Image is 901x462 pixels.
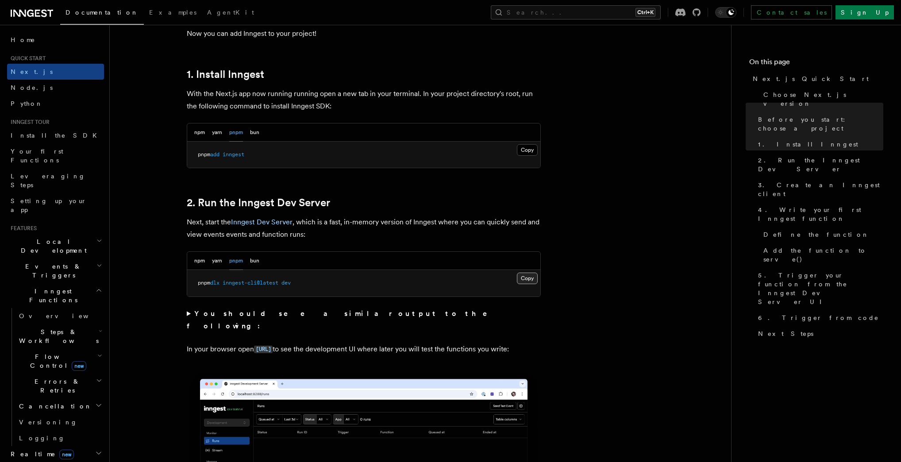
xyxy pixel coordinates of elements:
span: Realtime [7,450,74,458]
a: Home [7,32,104,48]
a: Logging [15,430,104,446]
span: Python [11,100,43,107]
span: 4. Write your first Inngest function [758,205,883,223]
span: new [59,450,74,459]
span: Versioning [19,419,77,426]
button: bun [250,123,259,142]
button: pnpm [229,123,243,142]
a: Next Steps [755,326,883,342]
span: Next.js [11,68,53,75]
a: Define the function [760,227,883,243]
a: 6. Trigger from code [755,310,883,326]
span: Steps & Workflows [15,327,99,345]
p: Now you can add Inngest to your project! [187,27,541,40]
span: Documentation [65,9,139,16]
a: 2. Run the Inngest Dev Server [187,196,330,209]
a: AgentKit [202,3,259,24]
span: Quick start [7,55,46,62]
a: 1. Install Inngest [187,68,264,81]
span: Cancellation [15,402,92,411]
strong: You should see a similar output to the following: [187,309,500,330]
span: Your first Functions [11,148,63,164]
p: In your browser open to see the development UI where later you will test the functions you write: [187,343,541,356]
span: pnpm [198,151,210,158]
a: Inngest Dev Server [231,218,293,226]
a: Examples [144,3,202,24]
summary: You should see a similar output to the following: [187,308,541,332]
button: npm [194,123,205,142]
kbd: Ctrl+K [635,8,655,17]
a: Leveraging Steps [7,168,104,193]
a: Add the function to serve() [760,243,883,267]
a: Next.js Quick Start [749,71,883,87]
a: [URL] [254,345,273,353]
button: yarn [212,252,222,270]
span: 2. Run the Inngest Dev Server [758,156,883,173]
a: Node.js [7,80,104,96]
span: Next.js Quick Start [753,74,869,83]
button: Copy [517,273,538,284]
span: Features [7,225,37,232]
a: Versioning [15,414,104,430]
span: Next Steps [758,329,813,338]
a: 5. Trigger your function from the Inngest Dev Server UI [755,267,883,310]
span: Install the SDK [11,132,102,139]
span: Choose Next.js version [763,90,883,108]
button: Inngest Functions [7,283,104,308]
span: Local Development [7,237,96,255]
span: Events & Triggers [7,262,96,280]
span: 6. Trigger from code [758,313,879,322]
span: Logging [19,435,65,442]
button: Local Development [7,234,104,258]
a: 2. Run the Inngest Dev Server [755,152,883,177]
a: 1. Install Inngest [755,136,883,152]
p: Next, start the , which is a fast, in-memory version of Inngest where you can quickly send and vi... [187,216,541,241]
a: 4. Write your first Inngest function [755,202,883,227]
span: Inngest tour [7,119,50,126]
span: 1. Install Inngest [758,140,858,149]
button: npm [194,252,205,270]
span: Setting up your app [11,197,87,213]
span: dlx [210,280,219,286]
span: Define the function [763,230,869,239]
button: yarn [212,123,222,142]
a: Contact sales [751,5,832,19]
button: Errors & Retries [15,373,104,398]
button: Flow Controlnew [15,349,104,373]
span: Inngest Functions [7,287,96,304]
h4: On this page [749,57,883,71]
a: Documentation [60,3,144,25]
span: Flow Control [15,352,97,370]
code: [URL] [254,346,273,353]
button: Copy [517,144,538,156]
span: add [210,151,219,158]
a: Overview [15,308,104,324]
button: Steps & Workflows [15,324,104,349]
button: Events & Triggers [7,258,104,283]
span: Overview [19,312,110,320]
div: Inngest Functions [7,308,104,446]
button: bun [250,252,259,270]
span: pnpm [198,280,210,286]
span: new [72,361,86,371]
a: Before you start: choose a project [755,112,883,136]
span: Home [11,35,35,44]
span: dev [281,280,291,286]
span: AgentKit [207,9,254,16]
button: pnpm [229,252,243,270]
a: Your first Functions [7,143,104,168]
span: inngest [223,151,244,158]
p: With the Next.js app now running running open a new tab in your terminal. In your project directo... [187,88,541,112]
button: Search...Ctrl+K [491,5,661,19]
a: 3. Create an Inngest client [755,177,883,202]
a: Python [7,96,104,112]
span: inngest-cli@latest [223,280,278,286]
a: Next.js [7,64,104,80]
span: Leveraging Steps [11,173,85,189]
a: Sign Up [836,5,894,19]
span: Errors & Retries [15,377,96,395]
span: Before you start: choose a project [758,115,883,133]
span: Add the function to serve() [763,246,883,264]
span: 3. Create an Inngest client [758,181,883,198]
span: Node.js [11,84,53,91]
